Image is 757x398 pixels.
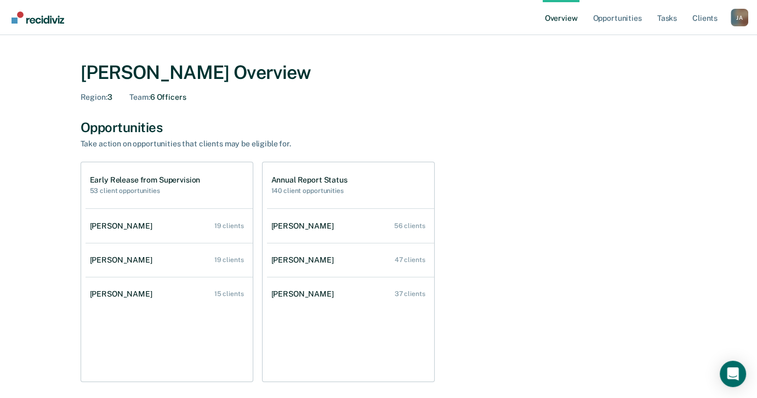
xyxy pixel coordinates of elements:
span: Team : [129,93,150,101]
div: Opportunities [81,120,677,135]
img: Recidiviz [12,12,64,24]
div: 37 clients [395,290,425,298]
div: Open Intercom Messenger [720,361,746,387]
div: 56 clients [394,222,425,230]
div: 19 clients [214,222,244,230]
h1: Annual Report Status [271,175,348,185]
div: Take action on opportunities that clients may be eligible for. [81,139,464,149]
a: [PERSON_NAME] 19 clients [86,211,253,242]
div: [PERSON_NAME] [271,255,338,265]
h2: 53 client opportunities [90,187,201,195]
div: 19 clients [214,256,244,264]
div: [PERSON_NAME] [271,221,338,231]
div: [PERSON_NAME] Overview [81,61,677,84]
div: 15 clients [214,290,244,298]
div: 3 [81,93,112,102]
div: 47 clients [395,256,425,264]
a: [PERSON_NAME] 47 clients [267,245,434,276]
div: 6 Officers [129,93,186,102]
div: J A [731,9,748,26]
span: Region : [81,93,107,101]
div: [PERSON_NAME] [90,221,157,231]
button: Profile dropdown button [731,9,748,26]
div: [PERSON_NAME] [90,289,157,299]
a: [PERSON_NAME] 15 clients [86,278,253,310]
h2: 140 client opportunities [271,187,348,195]
div: [PERSON_NAME] [90,255,157,265]
div: [PERSON_NAME] [271,289,338,299]
a: [PERSON_NAME] 56 clients [267,211,434,242]
h1: Early Release from Supervision [90,175,201,185]
a: [PERSON_NAME] 37 clients [267,278,434,310]
a: [PERSON_NAME] 19 clients [86,245,253,276]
